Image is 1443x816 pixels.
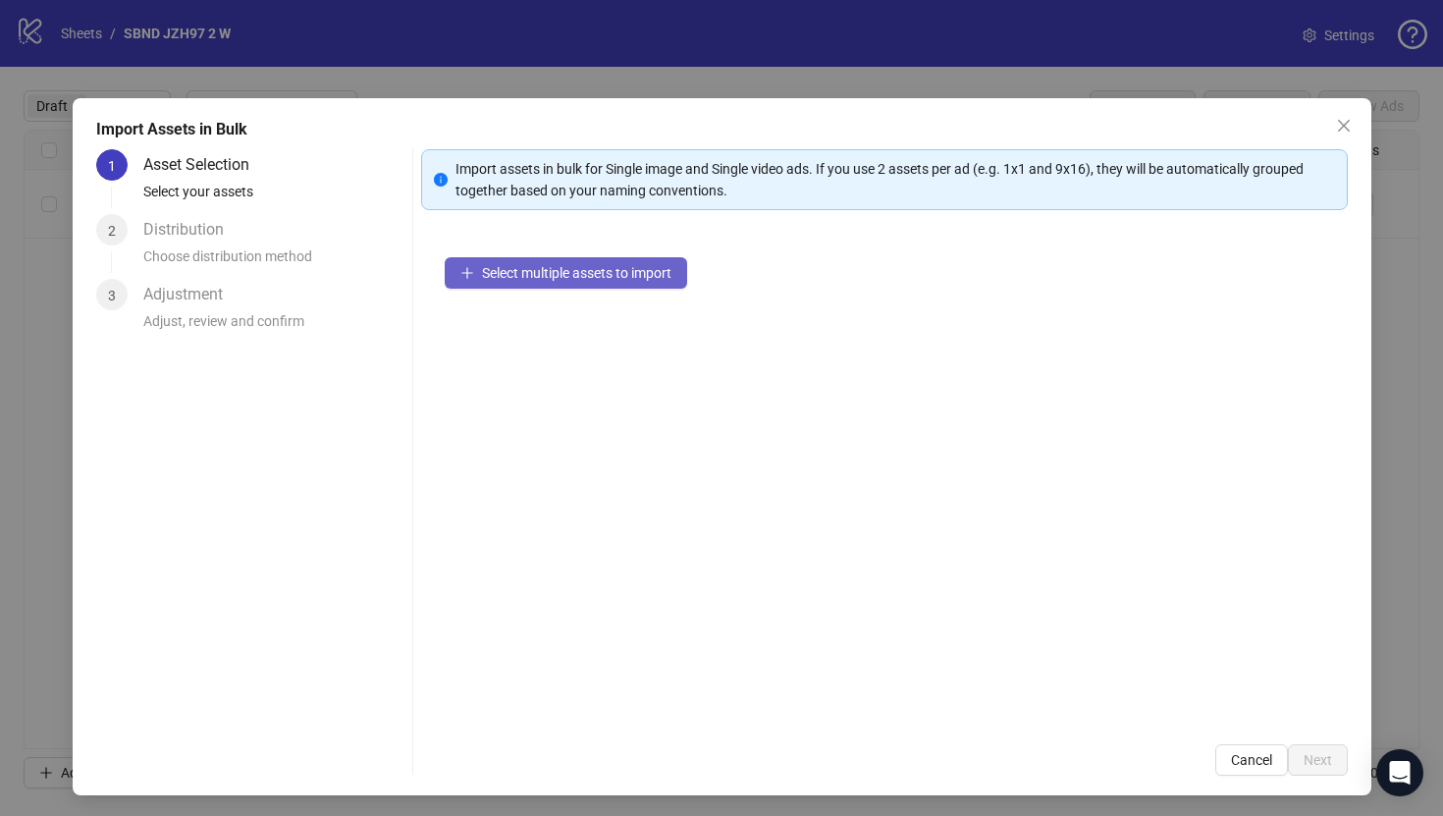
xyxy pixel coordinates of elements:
[1231,752,1272,768] span: Cancel
[1336,118,1352,134] span: close
[445,257,687,289] button: Select multiple assets to import
[143,310,405,344] div: Adjust, review and confirm
[108,223,116,239] span: 2
[1215,744,1288,776] button: Cancel
[108,288,116,303] span: 3
[1328,110,1360,141] button: Close
[143,214,240,245] div: Distribution
[96,118,1348,141] div: Import Assets in Bulk
[143,245,405,279] div: Choose distribution method
[143,149,265,181] div: Asset Selection
[482,265,671,281] span: Select multiple assets to import
[143,181,405,214] div: Select your assets
[434,173,448,187] span: info-circle
[460,266,474,280] span: plus
[1288,744,1348,776] button: Next
[455,158,1335,201] div: Import assets in bulk for Single image and Single video ads. If you use 2 assets per ad (e.g. 1x1...
[1376,749,1423,796] div: Open Intercom Messenger
[108,158,116,174] span: 1
[143,279,239,310] div: Adjustment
